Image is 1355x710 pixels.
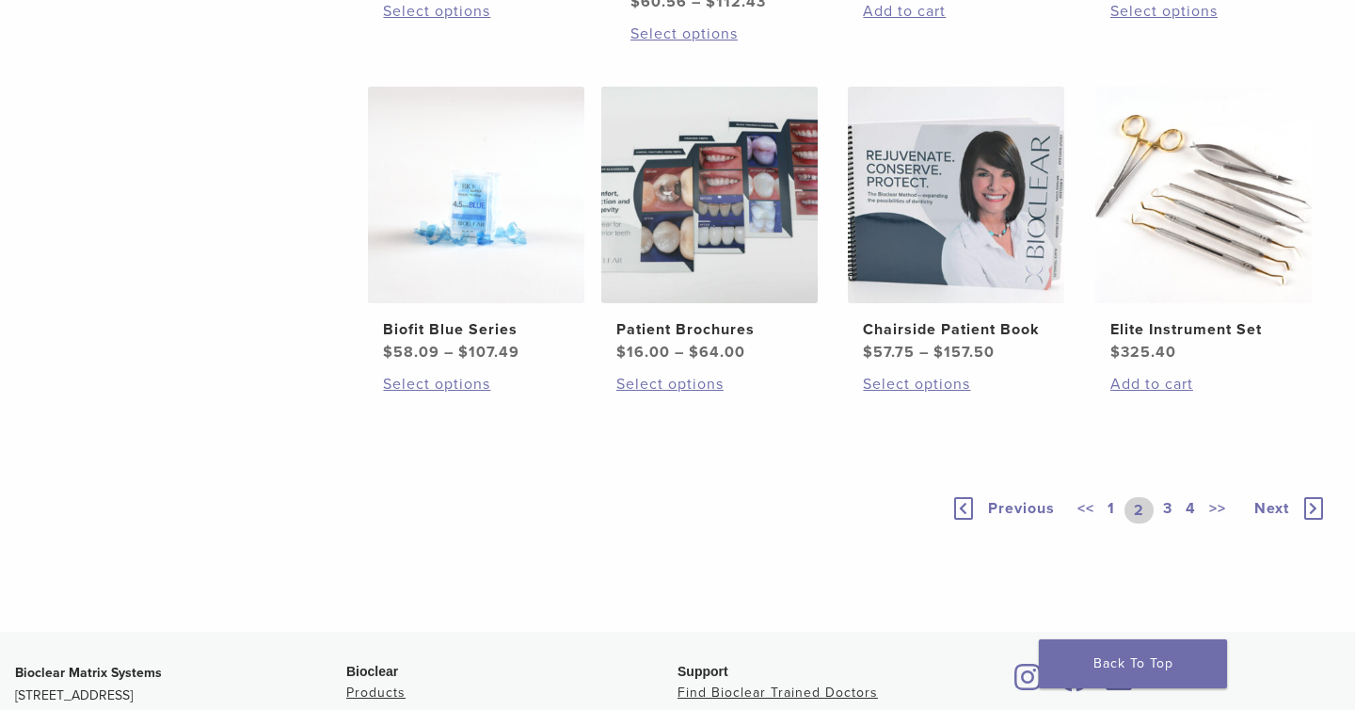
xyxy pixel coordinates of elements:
a: Select options for “Patient Brochures” [616,373,803,395]
span: Support [677,664,728,679]
a: 3 [1159,497,1176,524]
h2: Biofit Blue Series [383,318,569,341]
a: Select options for “Chairside Patient Book” [863,373,1049,395]
bdi: 157.50 [933,343,995,362]
span: Previous [988,499,1055,518]
a: Select options for “Original Anterior Matrix - DC Series” [630,23,817,45]
bdi: 16.00 [616,343,670,362]
h2: Elite Instrument Set [1110,318,1297,341]
bdi: 57.75 [863,343,915,362]
a: << [1074,497,1098,524]
span: – [675,343,684,362]
a: Biofit Blue SeriesBiofit Blue Series [367,87,586,363]
a: Elite Instrument SetElite Instrument Set $325.40 [1094,87,1314,363]
span: $ [863,343,873,362]
bdi: 58.09 [383,343,439,362]
a: Products [346,685,406,701]
a: Back To Top [1039,639,1227,688]
a: Chairside Patient BookChairside Patient Book [847,87,1066,363]
bdi: 64.00 [689,343,745,362]
span: – [919,343,929,362]
a: >> [1205,497,1230,524]
span: $ [933,343,944,362]
a: Select options for “Biofit Blue Series” [383,373,569,395]
a: 1 [1104,497,1119,524]
span: – [444,343,454,362]
img: Elite Instrument Set [1095,87,1312,303]
bdi: 107.49 [458,343,519,362]
a: Find Bioclear Trained Doctors [677,685,878,701]
img: Patient Brochures [601,87,818,303]
span: $ [689,343,699,362]
span: $ [383,343,393,362]
img: Chairside Patient Book [848,87,1064,303]
span: $ [458,343,469,362]
h2: Chairside Patient Book [863,318,1049,341]
span: Bioclear [346,664,398,679]
h2: Patient Brochures [616,318,803,341]
a: Patient BrochuresPatient Brochures [600,87,820,363]
strong: Bioclear Matrix Systems [15,665,162,681]
bdi: 325.40 [1110,343,1176,362]
span: Next [1254,499,1289,518]
img: Biofit Blue Series [368,87,584,303]
span: $ [616,343,627,362]
span: $ [1110,343,1121,362]
a: 2 [1124,497,1154,524]
a: Add to cart: “Elite Instrument Set” [1110,373,1297,395]
a: Bioclear [1009,674,1048,693]
a: 4 [1182,497,1200,524]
